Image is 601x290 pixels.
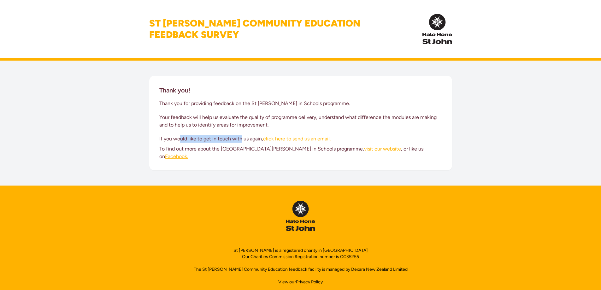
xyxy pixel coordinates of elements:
[422,14,452,44] img: InPulse
[159,100,442,107] p: Thank you for providing feedback on the St [PERSON_NAME] in Schools programme.
[233,247,368,260] p: St [PERSON_NAME] is a registered charity in [GEOGRAPHIC_DATA] Our Charities Commission Registrati...
[149,18,360,40] h1: St [PERSON_NAME] Community Education Feedback Survey
[159,86,190,95] h2: Thank you!
[165,153,188,159] a: Facebook.
[364,146,401,152] a: visit our website
[159,114,442,129] p: Your feedback will help us evaluate the quality of programme delivery, understand what difference...
[286,201,315,231] img: InPulse
[159,145,442,160] p: To find out more about the [GEOGRAPHIC_DATA][PERSON_NAME] in Schools programme, , or like us on
[278,279,323,285] a: View ourPrivacy Policy
[159,135,442,143] p: If you would like to get in touch with us again,
[263,136,331,142] a: click here to send us an email.
[296,279,323,285] span: Privacy Policy
[194,266,408,273] p: The St [PERSON_NAME] Community Education feedback facility is managed by Dexara New Zealand Limited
